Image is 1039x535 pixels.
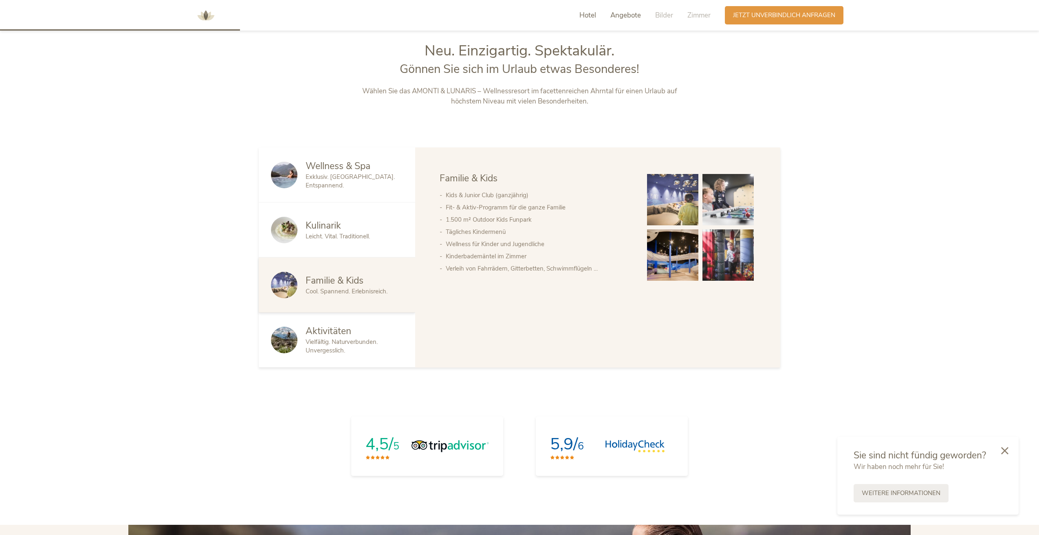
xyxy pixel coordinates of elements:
span: Neu. Einzigartig. Spektakulär. [425,41,614,61]
a: AMONTI & LUNARIS Wellnessresort [194,12,218,18]
span: Bilder [655,11,673,20]
span: Weitere Informationen [862,489,940,498]
a: 4,5/5Tripadvisor [351,416,503,476]
li: Kids & Junior Club (ganzjährig) [446,189,631,201]
span: Cool. Spannend. Erlebnisreich. [306,287,387,295]
span: Zimmer [687,11,711,20]
li: Wellness für Kinder und Jugendliche [446,238,631,250]
span: Familie & Kids [306,274,363,287]
span: Leicht. Vital. Traditionell. [306,232,370,240]
span: 6 [578,439,584,453]
img: HolidayCheck [605,440,665,452]
span: Gönnen Sie sich im Urlaub etwas Besonderes! [400,61,639,77]
span: Hotel [579,11,596,20]
a: Weitere Informationen [854,484,949,502]
span: Wir haben noch mehr für Sie! [854,462,944,471]
span: 5,9/ [550,433,578,455]
p: Wählen Sie das AMONTI & LUNARIS – Wellnessresort im facettenreichen Ahrntal für einen Urlaub auf ... [350,86,690,107]
span: 5 [393,439,399,453]
span: Exklusiv. [GEOGRAPHIC_DATA]. Entspannend. [306,173,395,189]
img: Tripadvisor [412,440,489,452]
span: Wellness & Spa [306,160,370,172]
span: Jetzt unverbindlich anfragen [733,11,835,20]
span: Angebote [610,11,641,20]
li: 1.500 m² Outdoor Kids Funpark [446,214,631,226]
span: Kulinarik [306,219,341,232]
li: Kinderbademäntel im Zimmer [446,250,631,262]
span: 4,5/ [365,433,393,455]
span: Familie & Kids [440,172,497,185]
span: Vielfältig. Naturverbunden. Unvergesslich. [306,338,378,354]
li: Verleih von Fahrrädern, Gitterbetten, Schwimmflügeln … [446,262,631,275]
li: Fit- & Aktiv-Programm für die ganze Familie [446,201,631,214]
span: Sie sind nicht fündig geworden? [854,449,986,462]
img: AMONTI & LUNARIS Wellnessresort [194,3,218,28]
li: Tägliches Kindermenü [446,226,631,238]
a: 5,9/6HolidayCheck [536,416,688,476]
span: Aktivitäten [306,325,351,337]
